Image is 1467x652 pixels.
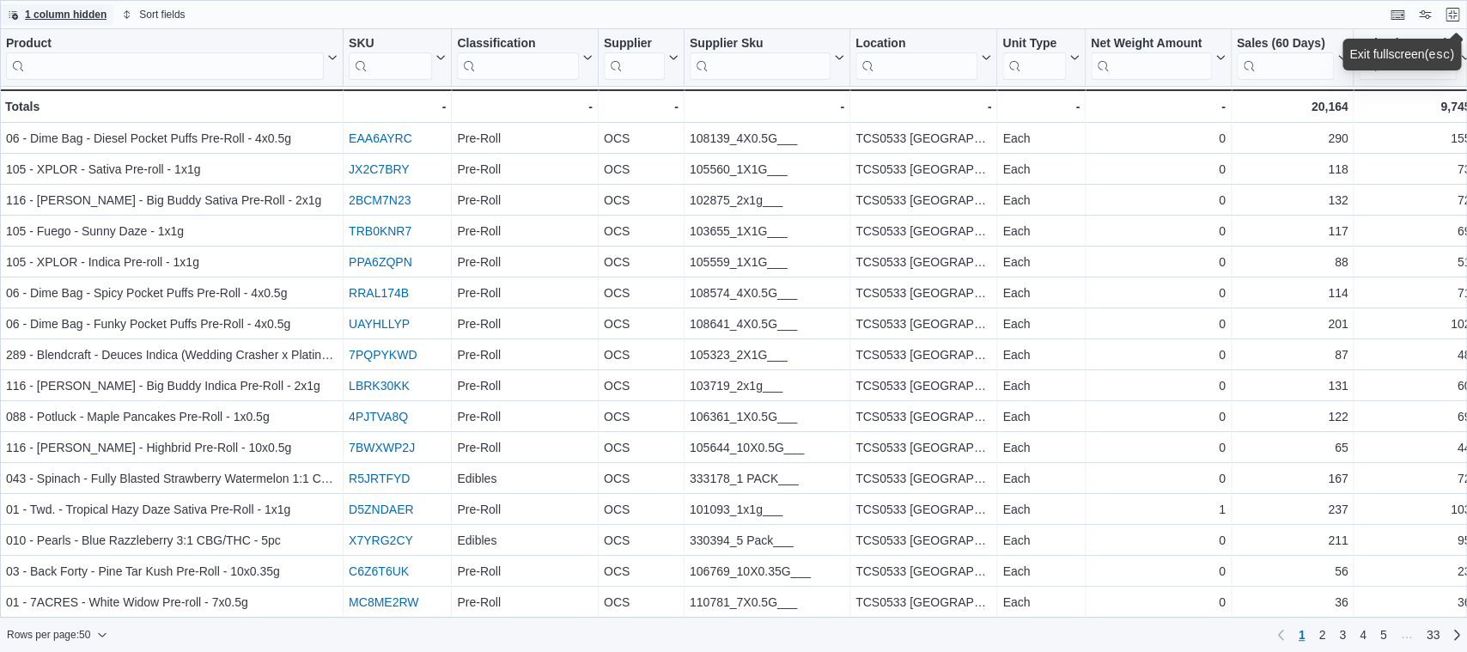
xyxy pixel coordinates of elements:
[1237,561,1348,582] div: 56
[1237,344,1348,365] div: 87
[1002,314,1080,334] div: Each
[7,628,90,642] span: Rows per page : 50
[1091,406,1226,427] div: 0
[1312,621,1332,649] a: Page 2 of 33
[1237,252,1348,272] div: 88
[604,96,679,117] div: -
[1237,190,1348,210] div: 132
[1091,530,1226,551] div: 0
[457,221,592,241] div: Pre-Roll
[1002,592,1080,612] div: Each
[604,190,679,210] div: OCS
[855,96,991,117] div: -
[457,128,592,149] div: Pre-Roll
[1332,621,1353,649] a: Page 3 of 33
[1002,36,1080,80] button: Unit Type
[1002,96,1080,117] div: -
[457,190,592,210] div: Pre-Roll
[6,468,338,489] div: 043 - Spinach - Fully Blasted Strawberry Watermelon 1:1 CBG THC Gummy - 1 Pack
[1091,96,1226,117] div: -
[1002,561,1080,582] div: Each
[457,314,592,334] div: Pre-Roll
[1237,36,1348,80] button: Sales (60 Days)
[1091,561,1226,582] div: 0
[604,344,679,365] div: OCS
[855,190,991,210] div: TCS0533 [GEOGRAPHIC_DATA]
[855,128,991,149] div: TCS0533 [GEOGRAPHIC_DATA]
[1002,159,1080,180] div: Each
[349,441,415,454] a: 7BWXWP2J
[855,406,991,427] div: TCS0533 [GEOGRAPHIC_DATA]
[1237,406,1348,427] div: 122
[1002,221,1080,241] div: Each
[855,499,991,520] div: TCS0533 [GEOGRAPHIC_DATA]
[604,499,679,520] div: OCS
[1237,36,1335,80] div: Sales (60 Days)
[604,159,679,180] div: OCS
[349,503,413,516] a: D5ZNDAER
[6,221,338,241] div: 105 - Fuego - Sunny Daze - 1x1g
[1339,626,1346,643] span: 3
[1298,626,1305,643] span: 1
[457,561,592,582] div: Pre-Roll
[6,561,338,582] div: 03 - Back Forty - Pine Tar Kush Pre-Roll - 10x0.35g
[690,375,844,396] div: 103719_2x1g___
[6,36,338,80] button: Product
[6,314,338,334] div: 06 - Dime Bag - Funky Pocket Puffs Pre-Roll - 4x0.5g
[457,437,592,458] div: Pre-Roll
[1237,36,1335,52] div: Sales (60 Days)
[855,252,991,272] div: TCS0533 [GEOGRAPHIC_DATA]
[604,36,665,80] div: Supplier
[604,36,665,52] div: Supplier
[457,36,592,80] button: Classification
[457,159,592,180] div: Pre-Roll
[349,96,446,117] div: -
[6,283,338,303] div: 06 - Dime Bag - Spicy Pocket Puffs Pre-Roll - 4x0.5g
[690,36,844,80] button: Supplier Sku
[855,530,991,551] div: TCS0533 [GEOGRAPHIC_DATA]
[6,530,338,551] div: 010 - Pearls - Blue Razzleberry 3:1 CBG/THC - 5pc
[690,252,844,272] div: 105559_1X1G___
[855,283,991,303] div: TCS0533 [GEOGRAPHIC_DATA]
[1446,625,1467,645] a: Next page
[1237,283,1348,303] div: 114
[1091,344,1226,365] div: 0
[6,159,338,180] div: 105 - XPLOR - Sativa Pre-roll - 1x1g
[349,36,446,80] button: SKU
[1002,36,1066,80] div: Unit Type
[690,530,844,551] div: 330394_5 Pack___
[1091,375,1226,396] div: 0
[855,314,991,334] div: TCS0533 [GEOGRAPHIC_DATA]
[1380,626,1387,643] span: 5
[1442,4,1463,25] button: Exit fullscreen
[604,406,679,427] div: OCS
[1002,252,1080,272] div: Each
[457,96,592,117] div: -
[690,221,844,241] div: 103655_1X1G___
[349,36,432,52] div: SKU
[690,437,844,458] div: 105644_10X0.5G___
[1091,592,1226,612] div: 0
[6,437,338,458] div: 116 - [PERSON_NAME] - Highbrid Pre-Roll - 10x0.5g
[1091,36,1226,80] button: Net Weight Amount
[1002,437,1080,458] div: Each
[457,375,592,396] div: Pre-Roll
[457,592,592,612] div: Pre-Roll
[1091,314,1226,334] div: 0
[349,472,410,485] a: R5JRTFYD
[349,595,418,609] a: MC8ME2RW
[1002,530,1080,551] div: Each
[690,344,844,365] div: 105323_2X1G___
[604,314,679,334] div: OCS
[1270,621,1467,649] nav: Pagination for preceding grid
[690,592,844,612] div: 110781_7X0.5G___
[6,252,338,272] div: 105 - XPLOR - Indica Pre-roll - 1x1g
[855,468,991,489] div: TCS0533 [GEOGRAPHIC_DATA]
[1,4,113,25] button: 1 column hidden
[6,406,338,427] div: 088 - Potluck - Maple Pancakes Pre-Roll - 1x0.5g
[349,286,409,300] a: RRAL174B
[1091,221,1226,241] div: 0
[690,314,844,334] div: 108641_4X0.5G___
[855,375,991,396] div: TCS0533 [GEOGRAPHIC_DATA]
[1428,48,1450,62] kbd: esc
